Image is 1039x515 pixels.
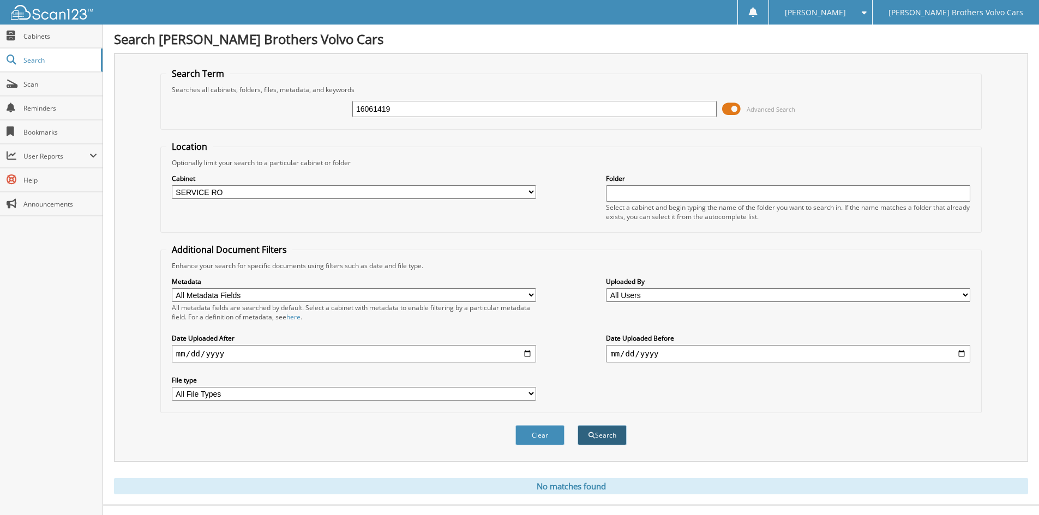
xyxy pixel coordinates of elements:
button: Search [578,425,627,445]
span: Search [23,56,95,65]
span: Announcements [23,199,97,209]
label: Cabinet [172,174,536,183]
span: Cabinets [23,32,97,41]
legend: Search Term [166,68,230,80]
div: Select a cabinet and begin typing the name of the folder you want to search in. If the name match... [606,203,970,221]
legend: Location [166,141,213,153]
span: Help [23,175,97,185]
span: Bookmarks [23,128,97,137]
label: Date Uploaded After [172,334,536,343]
span: Reminders [23,104,97,113]
label: Uploaded By [606,277,970,286]
legend: Additional Document Filters [166,244,292,256]
iframe: Chat Widget [984,463,1039,515]
label: Date Uploaded Before [606,334,970,343]
label: Folder [606,174,970,183]
img: scan123-logo-white.svg [11,5,93,20]
input: end [606,345,970,362]
h1: Search [PERSON_NAME] Brothers Volvo Cars [114,30,1028,48]
label: Metadata [172,277,536,286]
span: Advanced Search [747,105,795,113]
div: Searches all cabinets, folders, files, metadata, and keywords [166,85,976,94]
button: Clear [515,425,564,445]
label: File type [172,375,536,385]
div: Enhance your search for specific documents using filters such as date and file type. [166,261,976,270]
span: [PERSON_NAME] Brothers Volvo Cars [888,9,1023,16]
span: [PERSON_NAME] [785,9,846,16]
input: start [172,345,536,362]
div: All metadata fields are searched by default. Select a cabinet with metadata to enable filtering b... [172,303,536,322]
a: here [286,312,301,322]
span: User Reports [23,152,89,161]
div: Optionally limit your search to a particular cabinet or folder [166,158,976,167]
div: No matches found [114,478,1028,494]
span: Scan [23,80,97,89]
